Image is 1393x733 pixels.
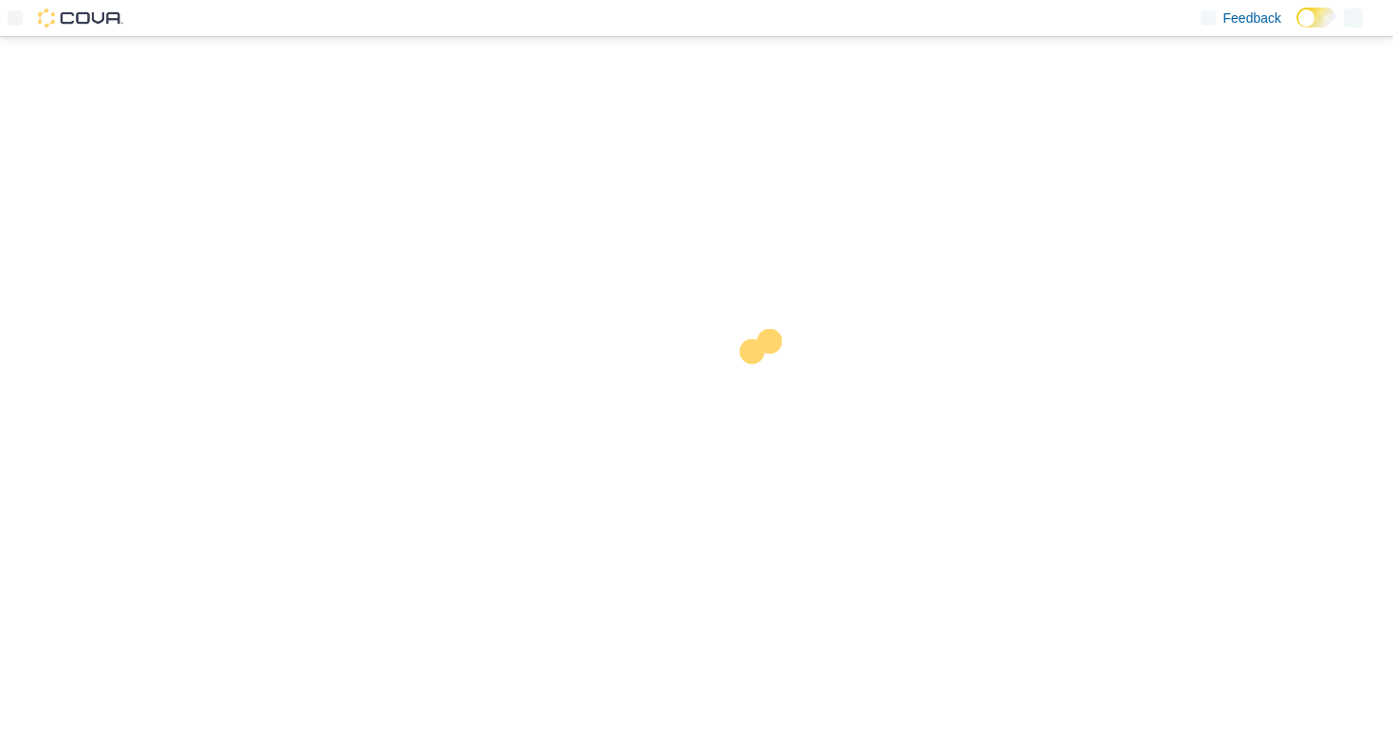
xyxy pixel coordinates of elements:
span: Dark Mode [1296,27,1297,28]
input: Dark Mode [1296,8,1336,27]
img: Cova [38,9,123,27]
img: cova-loader [696,315,839,457]
span: Feedback [1223,9,1281,27]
